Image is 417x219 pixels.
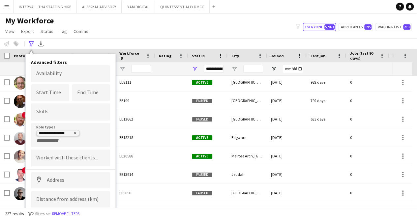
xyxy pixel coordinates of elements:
[115,73,155,91] div: EE8111
[267,128,307,147] div: [DATE]
[37,40,45,48] app-action-btn: Export XLSX
[375,23,412,31] button: Waiting list213
[267,92,307,110] div: [DATE]
[403,24,410,30] span: 213
[311,53,325,58] span: Last job
[14,169,27,182] img: David Laidlaw
[350,51,377,61] span: Jobs (last 90 days)
[14,53,25,58] span: Photo
[51,210,81,217] button: Remove filters
[271,53,284,58] span: Joined
[227,184,267,202] div: [GEOGRAPHIC_DATA]
[36,109,105,115] input: Type to search skills...
[115,147,155,165] div: EE20588
[22,167,28,174] span: !
[14,76,27,90] img: Dan Reed
[192,66,198,72] button: Open Filter Menu
[267,147,307,165] div: [DATE]
[38,27,56,36] a: Status
[47,53,67,58] span: First Name
[27,40,35,48] app-action-btn: Advanced filters
[231,66,237,72] button: Open Filter Menu
[227,128,267,147] div: Edgware
[5,16,54,26] span: My Workforce
[72,131,77,136] delete-icon: Remove tag
[267,184,307,202] div: [DATE]
[192,154,212,159] span: Active
[122,0,155,13] button: 3 AM DIGITAL
[22,112,28,118] span: !
[3,27,17,36] a: View
[57,27,70,36] a: Tag
[346,165,389,183] div: 0
[227,165,267,183] div: Jeddah
[324,24,335,30] span: 5,963
[115,110,155,128] div: EE13662
[267,110,307,128] div: [DATE]
[115,165,155,183] div: EE13914
[115,184,155,202] div: EE5058
[192,191,212,196] span: Paused
[346,128,389,147] div: 0
[303,23,336,31] button: Everyone5,963
[14,150,27,163] img: David Bloch
[14,95,27,108] img: Daniel Marin
[227,92,267,110] div: [GEOGRAPHIC_DATA]
[14,187,27,200] img: David Ross
[18,27,37,36] a: Export
[83,53,103,58] span: Last Name
[227,110,267,128] div: [GEOGRAPHIC_DATA]
[32,211,51,216] span: 2 filters set
[307,92,346,110] div: 792 days
[307,73,346,91] div: 982 days
[14,113,27,126] img: Daryl Cronin
[155,0,210,13] button: QUINTESSENTIALLY DMCC
[192,117,212,122] span: Paused
[36,155,105,161] input: Type to search clients...
[36,138,64,144] input: + Role type
[21,28,34,34] span: Export
[283,65,303,73] input: Joined Filter Input
[364,24,372,30] span: 195
[115,92,155,110] div: EE199
[227,73,267,91] div: [GEOGRAPHIC_DATA]
[271,66,277,72] button: Open Filter Menu
[14,0,77,13] button: INTERNAL - THA STAFFING HIRE
[346,184,389,202] div: 0
[192,172,212,177] span: Paused
[41,28,53,34] span: Status
[115,128,155,147] div: EE18218
[227,147,267,165] div: Melrose Arch, [GEOGRAPHIC_DATA]
[346,73,389,91] div: 0
[192,80,212,85] span: Active
[192,135,212,140] span: Active
[131,65,151,73] input: Workforce ID Filter Input
[71,27,91,36] a: Comms
[119,66,125,72] button: Open Filter Menu
[307,110,346,128] div: 633 days
[39,131,77,136] div: Project Director
[31,59,110,65] h4: Advanced filters
[346,92,389,110] div: 0
[346,147,389,165] div: 0
[231,53,239,58] span: City
[267,73,307,91] div: [DATE]
[119,51,143,61] span: Workforce ID
[60,28,67,34] span: Tag
[74,28,88,34] span: Comms
[192,98,212,103] span: Paused
[339,23,373,31] button: Applicants195
[243,65,263,73] input: City Filter Input
[159,53,171,58] span: Rating
[192,53,205,58] span: Status
[5,28,15,34] span: View
[14,132,27,145] img: David Baum
[346,110,389,128] div: 0
[267,165,307,183] div: [DATE]
[77,0,122,13] button: ALSERKAL ADVISORY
